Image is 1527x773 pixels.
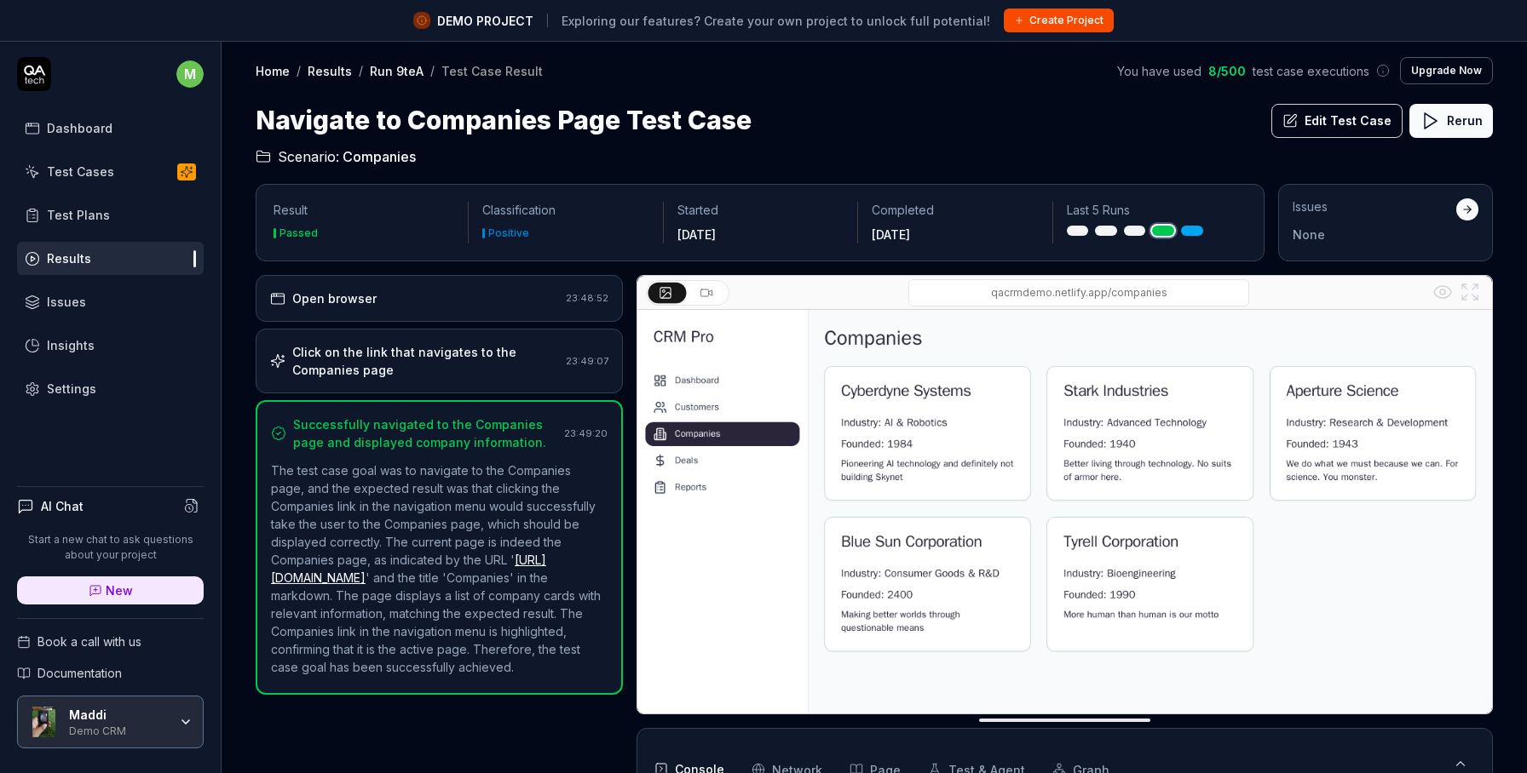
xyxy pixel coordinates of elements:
[47,336,95,354] div: Insights
[256,62,290,79] a: Home
[441,62,543,79] div: Test Case Result
[47,163,114,180] div: Test Cases
[1293,226,1456,243] div: None
[47,249,91,267] div: Results
[47,293,86,311] div: Issues
[564,427,608,439] time: 23:49:20
[566,355,608,367] time: 23:49:07
[17,372,204,405] a: Settings
[17,329,204,362] a: Insights
[1429,278,1456,306] button: Show all interative elements
[17,198,204,232] a: Test Plans
[562,12,990,30] span: Exploring our features? Create your own project to unlock full potential!
[293,415,557,451] div: Successfully navigated to the Companies page and displayed company information.
[1456,278,1484,306] button: Open in full screen
[482,202,648,219] p: Classification
[17,242,204,275] a: Results
[1409,104,1493,138] button: Rerun
[69,707,168,723] div: Maddi
[430,62,435,79] div: /
[343,146,416,167] span: Companies
[274,202,454,219] p: Result
[566,292,608,304] time: 23:48:52
[370,62,424,79] a: Run 9teA
[1067,202,1233,219] p: Last 5 Runs
[279,228,318,238] div: Passed
[17,112,204,145] a: Dashboard
[69,723,168,736] div: Demo CRM
[872,202,1038,219] p: Completed
[1117,62,1201,80] span: You have used
[17,285,204,318] a: Issues
[292,289,377,307] div: Open browser
[1293,198,1456,215] div: Issues
[37,633,141,650] span: Book a call with us
[872,227,910,242] time: [DATE]
[17,532,204,563] p: Start a new chat to ask questions about your project
[271,461,608,676] p: The test case goal was to navigate to the Companies page, and the expected result was that clicki...
[176,57,204,91] button: m
[1253,62,1369,80] span: test case executions
[1004,9,1114,32] button: Create Project
[17,664,204,682] a: Documentation
[47,380,96,398] div: Settings
[17,155,204,188] a: Test Cases
[292,343,559,379] div: Click on the link that navigates to the Companies page
[17,696,204,748] button: Maddi LogoMaddiDemo CRM
[359,62,363,79] div: /
[28,707,59,737] img: Maddi Logo
[1400,57,1493,84] button: Upgrade Now
[17,576,204,604] a: New
[256,101,752,140] h1: Navigate to Companies Page Test Case
[176,60,204,88] span: m
[17,633,204,650] a: Book a call with us
[297,62,301,79] div: /
[47,206,110,224] div: Test Plans
[106,581,133,599] span: New
[437,12,533,30] span: DEMO PROJECT
[274,146,339,167] span: Scenario:
[37,664,122,682] span: Documentation
[41,497,84,515] h4: AI Chat
[677,227,716,242] time: [DATE]
[256,146,416,167] a: Scenario:Companies
[677,202,844,219] p: Started
[47,119,112,137] div: Dashboard
[1208,62,1246,80] span: 8 / 500
[488,228,529,238] div: Positive
[308,62,352,79] a: Results
[1271,104,1403,138] button: Edit Test Case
